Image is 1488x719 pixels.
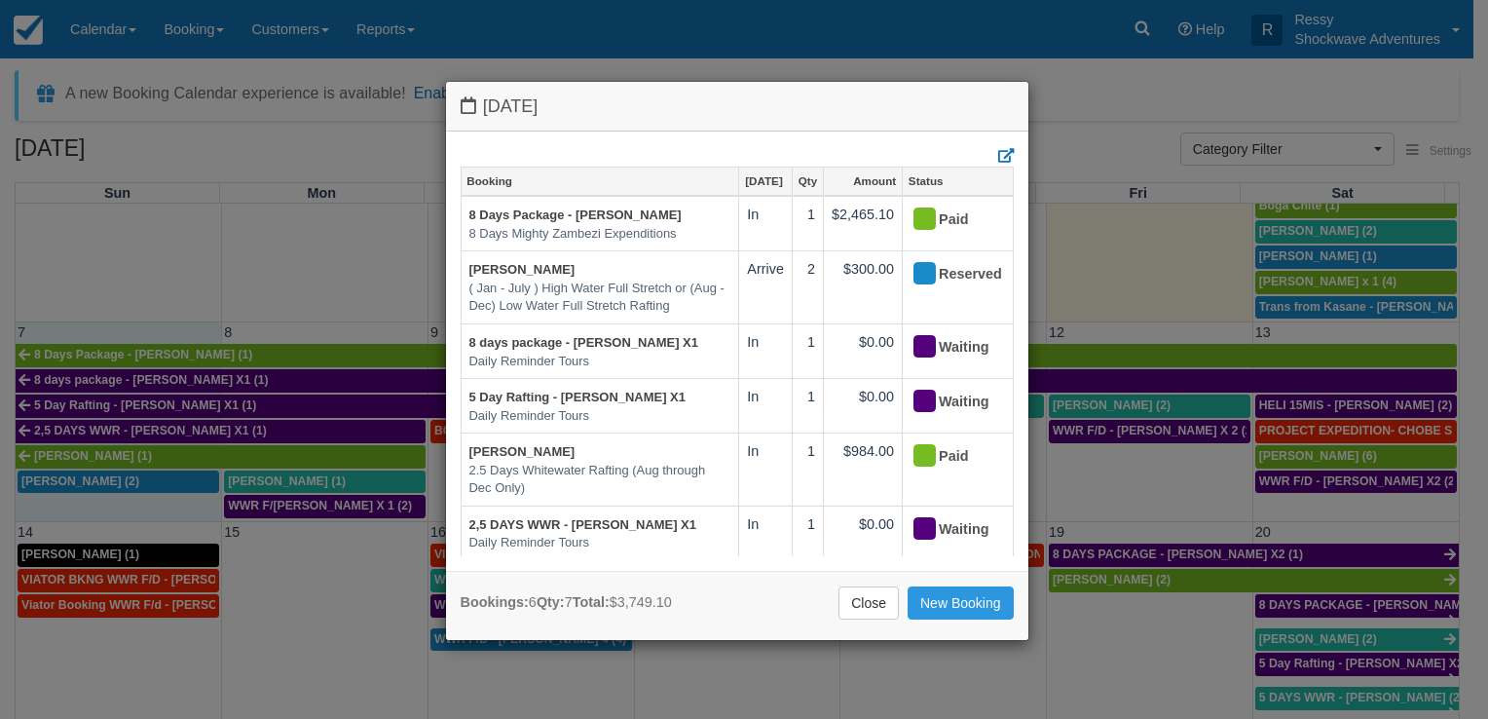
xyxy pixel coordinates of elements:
[911,332,987,363] div: Waiting
[469,390,686,404] a: 5 Day Rafting - [PERSON_NAME] X1
[739,506,793,560] td: In
[838,587,899,620] a: Close
[573,594,610,610] strong: Total:
[469,407,731,426] em: Daily Reminder Tours
[739,168,792,195] a: [DATE]
[792,251,823,324] td: 2
[824,168,902,195] a: Amount
[824,196,903,251] td: $2,465.10
[469,208,682,222] a: 8 Days Package - [PERSON_NAME]
[911,441,987,473] div: Paid
[792,434,823,507] td: 1
[792,323,823,378] td: 1
[792,379,823,434] td: 1
[469,335,698,350] a: 8 days package - [PERSON_NAME] X1
[469,280,731,316] em: ( Jan - July ) High Water Full Stretch or (Aug - Dec) Low Water Full Stretch Rafting
[824,251,903,324] td: $300.00
[461,594,529,610] strong: Bookings:
[469,517,696,532] a: 2,5 DAYS WWR - [PERSON_NAME] X1
[461,96,1014,117] h4: [DATE]
[739,323,793,378] td: In
[469,353,731,371] em: Daily Reminder Tours
[824,379,903,434] td: $0.00
[911,387,987,418] div: Waiting
[469,534,731,552] em: Daily Reminder Tours
[911,514,987,546] div: Waiting
[792,506,823,560] td: 1
[911,259,987,290] div: Reserved
[739,196,793,251] td: In
[908,587,1014,620] a: New Booking
[824,323,903,378] td: $0.00
[461,592,672,613] div: 6 7 $3,749.10
[462,168,739,195] a: Booking
[537,594,565,610] strong: Qty:
[739,379,793,434] td: In
[911,205,987,236] div: Paid
[469,225,731,244] em: 8 Days Mighty Zambezi Expenditions
[792,196,823,251] td: 1
[469,444,576,459] a: [PERSON_NAME]
[739,251,793,324] td: Arrive
[824,434,903,507] td: $984.00
[739,434,793,507] td: In
[824,506,903,560] td: $0.00
[793,168,823,195] a: Qty
[903,168,1012,195] a: Status
[469,462,731,498] em: 2.5 Days Whitewater Rafting (Aug through Dec Only)
[469,262,576,277] a: [PERSON_NAME]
